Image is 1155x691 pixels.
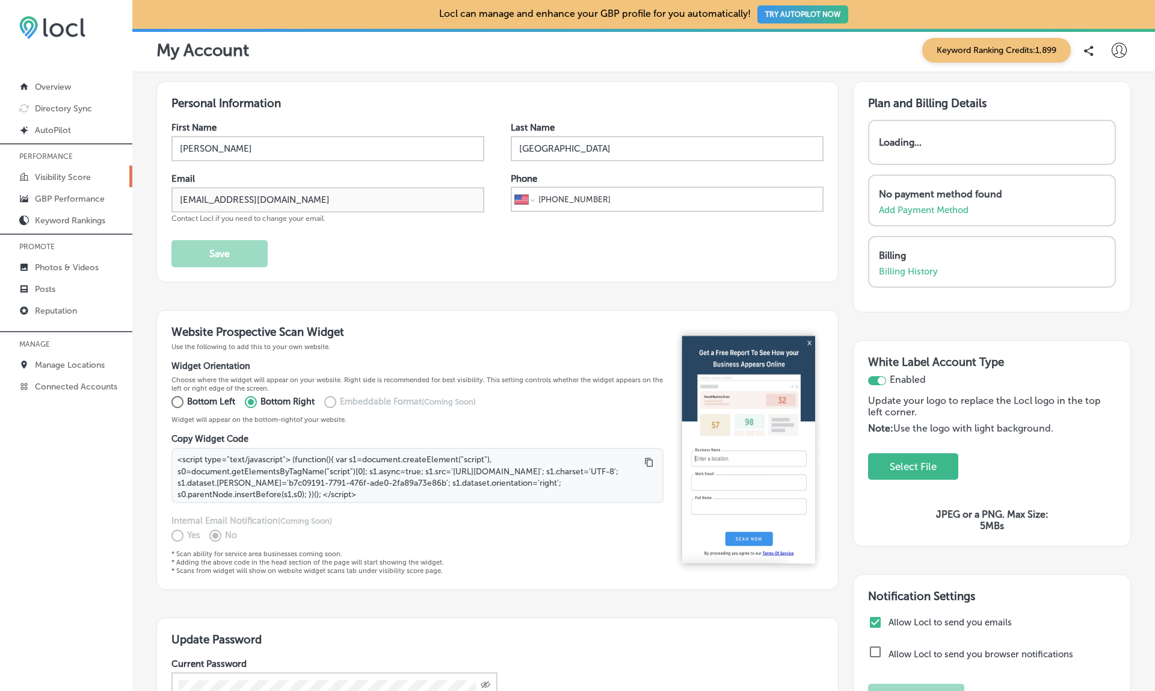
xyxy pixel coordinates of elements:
p: Widget will appear on the bottom- right of your website. [171,415,664,424]
p: No payment method found [879,188,1099,200]
strong: JPEG or a PNG. Max Size: 5MBs [936,509,1049,531]
h4: Internal Email Notification [171,515,664,526]
p: Billing [879,250,1099,261]
p: Bottom Left [187,395,235,409]
p: Loading... [879,137,922,148]
p: Use the following to add this to your own website. [171,342,664,351]
p: Yes [187,529,200,542]
input: Phone number [537,188,819,211]
label: Current Password [171,658,247,669]
span: Toggle password visibility [481,680,490,691]
h3: Website Prospective Scan Widget [171,325,664,339]
img: 256ffbef88b0ca129e0e8d089cf1fab9.png [673,325,824,575]
p: AutoPilot [35,125,71,135]
p: Visibility Score [35,172,91,182]
label: First Name [171,122,217,133]
p: Choose where the widget will appear on your website. Right side is recommended for best visibilit... [171,376,664,392]
span: (Coming Soon) [278,516,332,525]
span: Enabled [890,374,926,385]
input: Enter Last Name [511,136,824,161]
p: Reputation [35,306,77,316]
h3: Personal Information [171,96,824,110]
h3: White Label Account Type [868,355,1116,374]
h3: Notification Settings [868,589,1116,603]
label: Allow Locl to send you emails [889,617,1113,628]
img: 6efc1275baa40be7c98c3b36c6bfde44.png [19,16,85,39]
label: Phone [511,173,537,184]
p: Photos & Videos [35,262,99,273]
p: No [225,529,237,542]
label: Last Name [511,122,555,133]
p: Manage Locations [35,360,105,370]
h3: Plan and Billing Details [868,96,1116,110]
span: (Coming Soon) [422,397,476,406]
h4: Widget Orientation [171,361,664,371]
p: Use the logo with light background. [868,423,1101,434]
span: Keyword Ranking Credits: 1,899 [922,38,1071,63]
p: * Scan ability for service area businesses coming soon. * Adding the above code in the head secti... [171,550,664,575]
div: Uppy Dashboard [868,453,1101,480]
p: Directory Sync [35,104,92,114]
button: TRY AUTOPILOT NOW [757,5,848,23]
a: Add Payment Method [879,205,969,215]
h4: Copy Widget Code [171,433,664,444]
input: Enter First Name [171,136,484,161]
button: Save [171,240,268,267]
p: Overview [35,82,71,92]
a: Billing History [879,266,938,277]
p: Posts [35,284,55,294]
p: Connected Accounts [35,382,117,392]
strong: Note: [868,423,893,434]
label: Allow Locl to send you browser notifications [889,649,1073,660]
p: Bottom Right [260,395,315,409]
p: GBP Performance [35,194,105,204]
p: Keyword Rankings [35,215,105,226]
label: Email [171,173,195,184]
p: My Account [156,40,249,60]
input: Enter Email [171,187,484,212]
p: Update your logo to replace the Locl logo in the top left corner. [868,395,1101,423]
p: Embeddable Format [340,395,476,409]
button: Select File [882,454,944,479]
h3: Update Password [171,633,824,646]
button: Copy to clipboard [642,455,656,469]
span: Contact Locl if you need to change your email. [171,214,325,223]
textarea: <script type="text/javascript"> (function(){ var s1=document.createElement("script"), s0=document... [171,448,664,503]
